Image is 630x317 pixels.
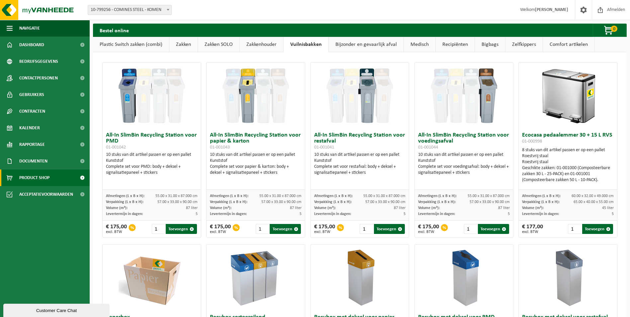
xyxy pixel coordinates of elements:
[418,206,440,210] span: Volume (m³):
[19,169,49,186] span: Product Shop
[326,62,393,129] img: 01-001041
[475,37,505,52] a: Bigbags
[418,200,456,204] span: Verpakking (L x B x H):
[470,200,510,204] span: 57.00 x 33.00 x 90.00 cm
[498,206,510,210] span: 87 liter
[374,224,405,234] button: Toevoegen
[535,62,601,129] img: 01-000998
[418,212,455,216] span: Levertermijn in dagen:
[326,245,393,311] img: 02-014091
[365,200,405,204] span: 57.00 x 33.00 x 90.00 cm
[198,37,239,52] a: Zakken SOLO
[93,37,169,52] a: Plastic Switch zakken (combi)
[106,145,126,150] span: 01-001042
[522,159,614,165] div: Roestvrij staal
[290,206,302,210] span: 87 liter
[572,194,614,198] span: 60.00 x 32.00 x 49.000 cm
[210,212,247,216] span: Levertermijn in dagen:
[166,224,197,234] button: Toevoegen
[19,53,58,70] span: Bedrijfsgegevens
[431,62,497,129] img: 01-001044
[155,194,198,198] span: 55.00 x 31.00 x 87.000 cm
[314,200,352,204] span: Verpakking (L x B x H):
[119,245,185,311] img: 01-000263
[157,200,198,204] span: 57.00 x 33.00 x 90.00 cm
[522,153,614,159] div: Roestvrij staal
[19,120,40,136] span: Kalender
[508,212,510,216] span: 5
[505,37,543,52] a: Zelfkippers
[478,224,509,234] button: Toevoegen
[106,200,143,204] span: Verpakking (L x B x H):
[468,194,510,198] span: 55.00 x 31.00 x 87.000 cm
[106,224,127,234] div: € 175,00
[522,139,542,144] span: 01-000998
[19,37,44,53] span: Dashboard
[223,245,289,311] img: 01-000670
[522,212,559,216] span: Levertermijn in dagen:
[404,37,435,52] a: Medisch
[19,20,40,37] span: Navigatie
[210,230,231,234] span: excl. BTW
[106,206,128,210] span: Volume (m³):
[210,164,302,176] div: Complete set voor papier & karton: body + deksel + signalisatiepaneel + stickers
[223,62,289,129] img: 01-001043
[261,200,302,204] span: 57.00 x 33.00 x 90.00 cm
[93,24,135,37] h2: Bestel online
[314,152,406,176] div: 10 stuks van dit artikel passen er op een pallet
[106,164,198,176] div: Complete set voor PMD: body + deksel + signalisatiepaneel + stickers
[522,194,561,198] span: Afmetingen (L x B x H):
[404,212,405,216] span: 5
[210,145,230,150] span: 01-001043
[314,164,406,176] div: Complete set voor restafval: body + deksel + signalisatiepaneel + stickers
[593,24,626,37] button: 0
[360,224,373,234] input: 1
[19,86,44,103] span: Gebruikers
[418,132,510,150] h3: All-In SlimBin Recycling Station voor voedingsafval
[522,132,614,146] h3: Ecocasa pedaalemmer 30 + 15 L RVS
[284,37,328,52] a: Vuilnisbakken
[210,206,231,210] span: Volume (m³):
[314,206,336,210] span: Volume (m³):
[314,230,335,234] span: excl. BTW
[574,200,614,204] span: 65.00 x 40.00 x 55.00 cm
[88,5,171,15] span: 10-799256 - COMINES STEEL - KOMEN
[464,224,477,234] input: 1
[535,7,568,12] strong: [PERSON_NAME]
[522,147,614,183] div: 8 stuks van dit artikel passen er op een pallet
[210,152,302,176] div: 10 stuks van dit artikel passen er op een pallet
[259,194,302,198] span: 55.00 x 31.00 x 87.000 cm
[612,212,614,216] span: 5
[418,230,439,234] span: excl. BTW
[19,103,45,120] span: Contracten
[210,158,302,164] div: Kunststof
[88,5,172,15] span: 10-799256 - COMINES STEEL - KOMEN
[418,224,439,234] div: € 175,00
[363,194,405,198] span: 55.00 x 31.00 x 87.000 cm
[418,164,510,176] div: Complete set voor voedingsafval: body + deksel + signalisatiepaneel + stickers
[314,132,406,150] h3: All-In SlimBin Recycling Station voor restafval
[436,37,475,52] a: Recipiënten
[210,224,231,234] div: € 175,00
[106,152,198,176] div: 10 stuks van dit artikel passen er op een pallet
[418,194,457,198] span: Afmetingen (L x B x H):
[314,194,353,198] span: Afmetingen (L x B x H):
[329,37,404,52] a: Bijzonder en gevaarlijk afval
[19,186,73,203] span: Acceptatievoorwaarden
[522,200,560,204] span: Verpakking (L x B x H):
[19,153,47,169] span: Documenten
[3,302,111,317] iframe: chat widget
[568,224,581,234] input: 1
[543,37,594,52] a: Comfort artikelen
[522,206,544,210] span: Volume (m³):
[106,212,143,216] span: Levertermijn in dagen:
[314,212,351,216] span: Levertermijn in dagen:
[19,70,58,86] span: Contactpersonen
[106,158,198,164] div: Kunststof
[270,224,301,234] button: Toevoegen
[106,132,198,150] h3: All-In SlimBin Recycling Station voor PMD
[582,224,613,234] button: Toevoegen
[256,224,269,234] input: 1
[418,152,510,176] div: 10 stuks van dit artikel passen er op een pallet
